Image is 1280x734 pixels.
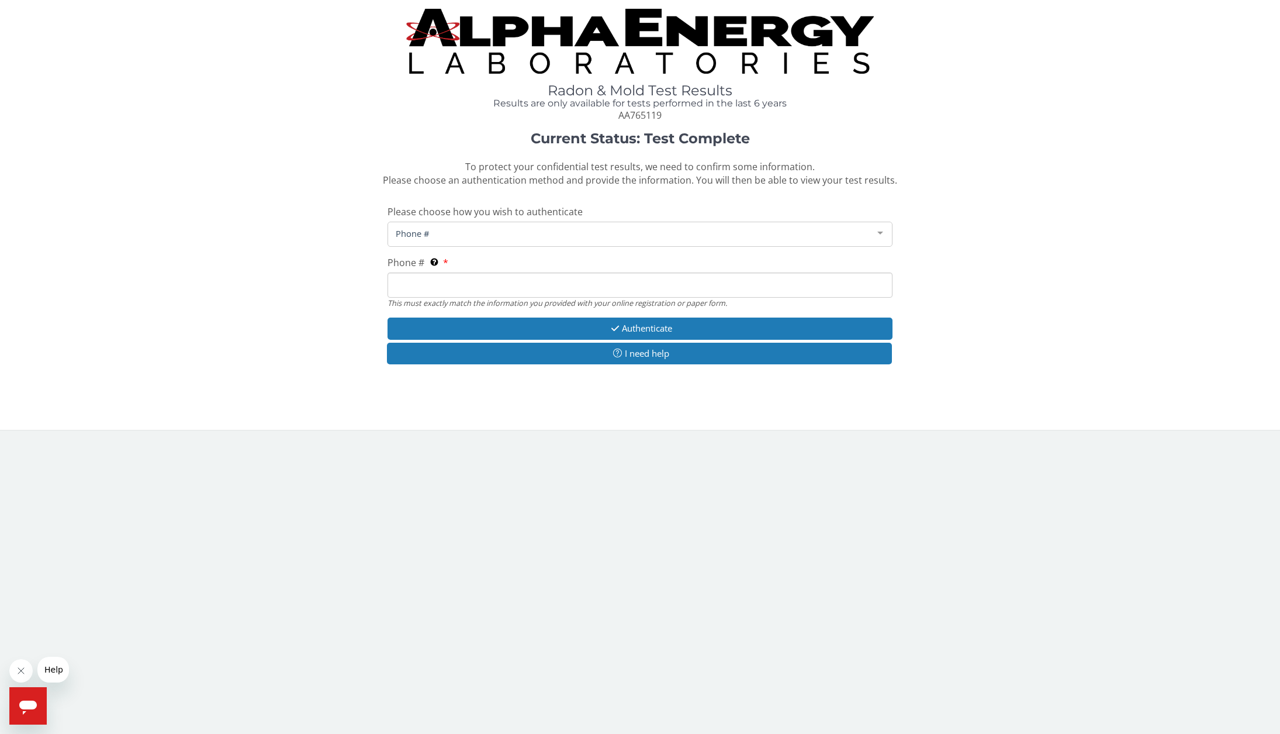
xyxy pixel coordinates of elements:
[387,343,892,364] button: I need help
[388,83,892,98] h1: Radon & Mold Test Results
[37,657,69,683] iframe: Message from company
[388,205,583,218] span: Please choose how you wish to authenticate
[406,9,874,74] img: TightCrop.jpg
[618,109,662,122] span: AA765119
[531,130,750,147] strong: Current Status: Test Complete
[388,318,892,339] button: Authenticate
[388,256,424,269] span: Phone #
[9,659,33,683] iframe: Close message
[388,298,892,308] div: This must exactly match the information you provided with your online registration or paper form.
[383,160,897,187] span: To protect your confidential test results, we need to confirm some information. Please choose an ...
[393,227,869,240] span: Phone #
[9,687,47,725] iframe: Button to launch messaging window
[388,98,892,109] h4: Results are only available for tests performed in the last 6 years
